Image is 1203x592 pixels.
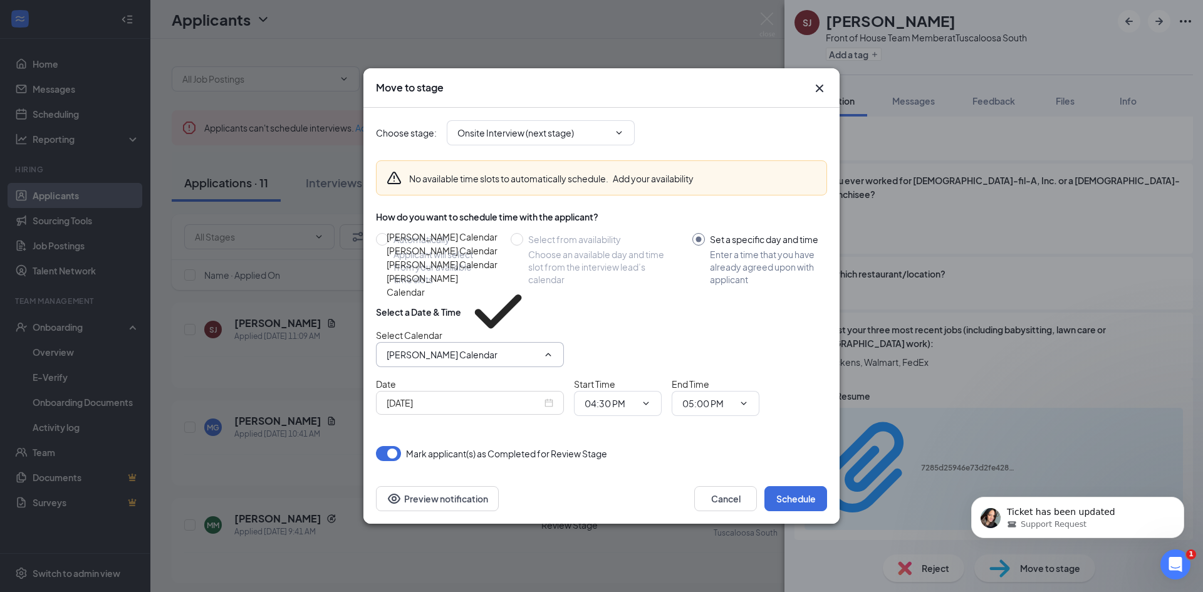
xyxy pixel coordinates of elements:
[1186,549,1196,559] span: 1
[641,398,651,408] svg: ChevronDown
[764,486,827,511] button: Schedule
[376,330,442,341] span: Select Calendar
[387,170,402,185] svg: Warning
[1160,549,1190,579] iframe: Intercom live chat
[739,398,749,408] svg: ChevronDown
[387,271,458,351] div: [PERSON_NAME] Calendar
[812,81,827,96] button: Close
[543,350,553,360] svg: ChevronUp
[694,486,757,511] button: Cancel
[376,306,461,318] div: Select a Date & Time
[387,491,402,506] svg: Eye
[376,486,499,511] button: Preview notificationEye
[952,470,1203,558] iframe: Intercom notifications message
[574,378,615,390] span: Start Time
[409,172,694,185] div: No available time slots to automatically schedule.
[376,210,827,223] div: How do you want to schedule time with the applicant?
[682,397,734,410] input: End time
[812,81,827,96] svg: Cross
[614,128,624,138] svg: ChevronDown
[613,172,694,185] button: Add your availability
[387,230,497,244] div: [PERSON_NAME] Calendar
[672,378,709,390] span: End Time
[376,81,444,95] h3: Move to stage
[585,397,636,410] input: Start time
[387,244,497,257] div: [PERSON_NAME] Calendar
[406,446,607,461] span: Mark applicant(s) as Completed for Review Stage
[458,271,538,351] svg: Checkmark
[387,257,497,271] div: [PERSON_NAME] Calendar
[376,126,437,140] span: Choose stage :
[387,396,542,410] input: Oct 15, 2025
[376,378,396,390] span: Date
